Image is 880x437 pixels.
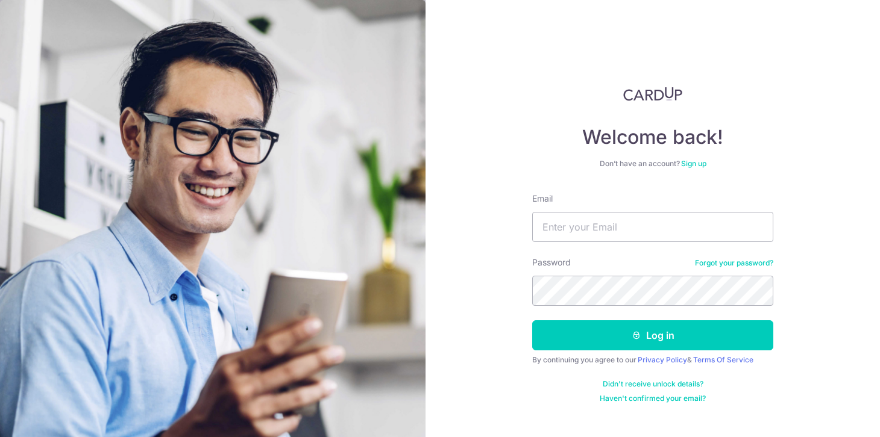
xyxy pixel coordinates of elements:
[681,159,706,168] a: Sign up
[532,212,773,242] input: Enter your Email
[532,320,773,350] button: Log in
[693,355,753,364] a: Terms Of Service
[600,394,706,403] a: Haven't confirmed your email?
[623,87,682,101] img: CardUp Logo
[532,159,773,169] div: Don’t have an account?
[603,379,703,389] a: Didn't receive unlock details?
[532,125,773,149] h4: Welcome back!
[532,193,553,205] label: Email
[532,355,773,365] div: By continuing you agree to our &
[638,355,687,364] a: Privacy Policy
[532,256,571,268] label: Password
[695,258,773,268] a: Forgot your password?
